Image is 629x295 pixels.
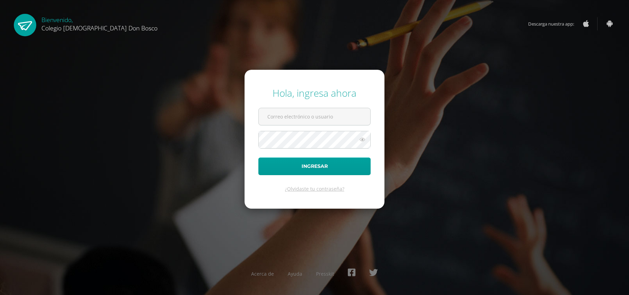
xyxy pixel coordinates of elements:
a: ¿Olvidaste tu contraseña? [285,185,344,192]
a: Ayuda [288,270,302,277]
div: Bienvenido, [41,14,158,32]
input: Correo electrónico o usuario [259,108,370,125]
span: Descarga nuestra app: [528,17,581,30]
div: Hola, ingresa ahora [258,86,371,99]
button: Ingresar [258,158,371,175]
span: Colegio [DEMOGRAPHIC_DATA] Don Bosco [41,24,158,32]
a: Presskit [316,270,334,277]
a: Acerca de [251,270,274,277]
